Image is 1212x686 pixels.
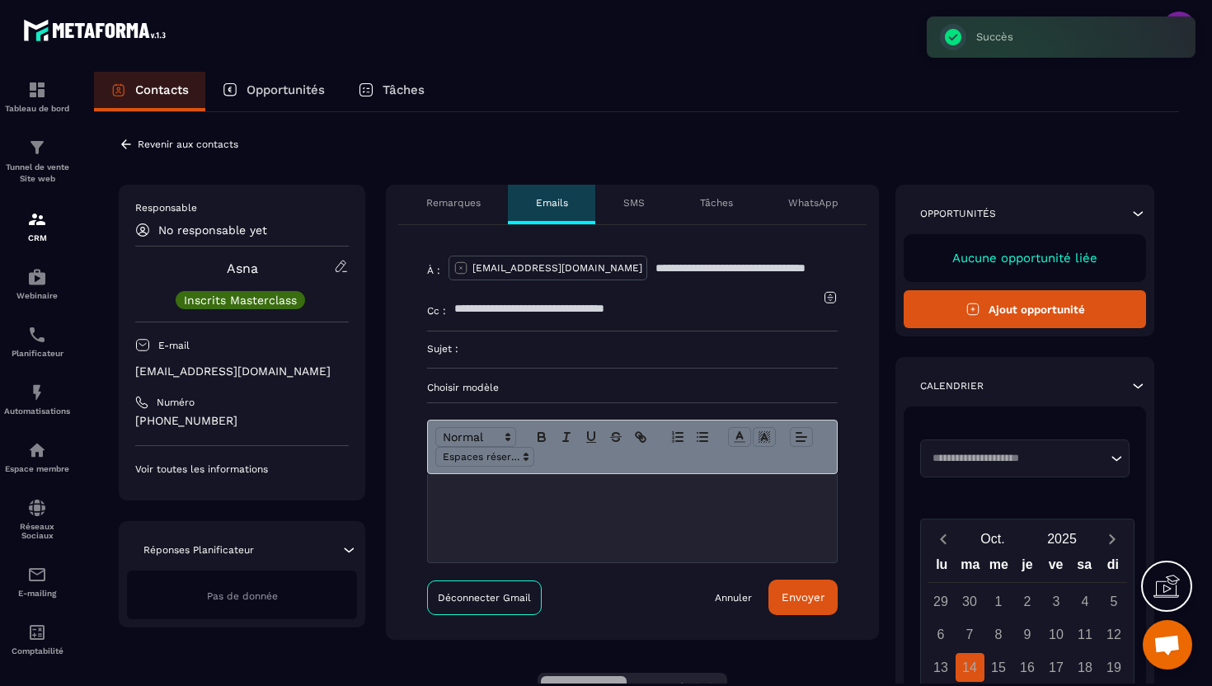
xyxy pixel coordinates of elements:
img: accountant [27,623,47,642]
div: 16 [1013,653,1042,682]
p: Sujet : [427,342,458,355]
p: SMS [623,196,645,209]
a: automationsautomationsEspace membre [4,428,70,486]
p: Contacts [135,82,189,97]
div: 8 [984,620,1013,649]
a: Annuler [715,591,752,604]
img: automations [27,383,47,402]
p: Tableau de bord [4,104,70,113]
p: CRM [4,233,70,242]
div: 5 [1100,587,1129,616]
div: 15 [984,653,1013,682]
div: Ouvrir le chat [1143,620,1192,670]
div: me [984,553,1013,582]
p: Revenir aux contacts [138,139,238,150]
button: Next month [1097,528,1127,550]
p: Opportunités [247,82,325,97]
div: 3 [1042,587,1071,616]
button: Envoyer [768,580,838,615]
p: Emails [536,196,568,209]
button: Ajout opportunité [904,290,1146,328]
img: scheduler [27,325,47,345]
p: E-mailing [4,589,70,598]
a: Asna [227,261,258,276]
a: schedulerschedulerPlanificateur [4,312,70,370]
p: Tunnel de vente Site web [4,162,70,185]
p: Webinaire [4,291,70,300]
a: formationformationCRM [4,197,70,255]
div: 18 [1071,653,1100,682]
a: formationformationTunnel de vente Site web [4,125,70,197]
a: Contacts [94,72,205,111]
p: Calendrier [920,379,984,392]
img: automations [27,267,47,287]
a: automationsautomationsAutomatisations [4,370,70,428]
div: 17 [1042,653,1071,682]
p: Automatisations [4,406,70,416]
a: accountantaccountantComptabilité [4,610,70,668]
p: Planificateur [4,349,70,358]
p: [EMAIL_ADDRESS][DOMAIN_NAME] [135,364,349,379]
p: WhatsApp [788,196,839,209]
button: Previous month [928,528,958,550]
p: E-mail [158,339,190,352]
div: 30 [956,587,984,616]
p: Espace membre [4,464,70,473]
a: Déconnecter Gmail [427,580,542,615]
p: Choisir modèle [427,381,838,394]
div: Search for option [920,439,1130,477]
p: No responsable yet [158,223,267,237]
a: formationformationTableau de bord [4,68,70,125]
p: Comptabilité [4,646,70,655]
p: [EMAIL_ADDRESS][DOMAIN_NAME] [472,261,642,275]
p: [PHONE_NUMBER] [135,413,349,429]
p: Inscrits Masterclass [184,294,297,306]
span: Pas de donnée [207,590,278,602]
div: 6 [927,620,956,649]
input: Search for option [927,450,1106,467]
p: Tâches [383,82,425,97]
div: 13 [927,653,956,682]
p: Cc : [427,304,446,317]
p: Remarques [426,196,481,209]
div: di [1098,553,1127,582]
div: 11 [1071,620,1100,649]
button: Open months overlay [958,524,1027,553]
img: social-network [27,498,47,518]
p: Réponses Planificateur [143,543,254,557]
div: 29 [927,587,956,616]
div: je [1013,553,1042,582]
div: 10 [1042,620,1071,649]
p: Réseaux Sociaux [4,522,70,540]
img: logo [23,15,171,45]
a: Tâches [341,72,441,111]
div: 1 [984,587,1013,616]
p: Responsable [135,201,349,214]
p: Aucune opportunité liée [920,251,1130,265]
a: social-networksocial-networkRéseaux Sociaux [4,486,70,552]
button: Open years overlay [1027,524,1097,553]
a: emailemailE-mailing [4,552,70,610]
img: formation [27,80,47,100]
img: formation [27,138,47,157]
p: Voir toutes les informations [135,463,349,476]
div: 19 [1100,653,1129,682]
img: email [27,565,47,585]
div: lu [928,553,956,582]
p: Numéro [157,396,195,409]
div: 14 [956,653,984,682]
div: 7 [956,620,984,649]
p: Opportunités [920,207,996,220]
img: formation [27,209,47,229]
div: ma [956,553,985,582]
div: sa [1070,553,1099,582]
div: 9 [1013,620,1042,649]
p: Tâches [700,196,733,209]
p: À : [427,264,440,277]
div: 2 [1013,587,1042,616]
div: 12 [1100,620,1129,649]
a: Opportunités [205,72,341,111]
img: automations [27,440,47,460]
a: automationsautomationsWebinaire [4,255,70,312]
div: 4 [1071,587,1100,616]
